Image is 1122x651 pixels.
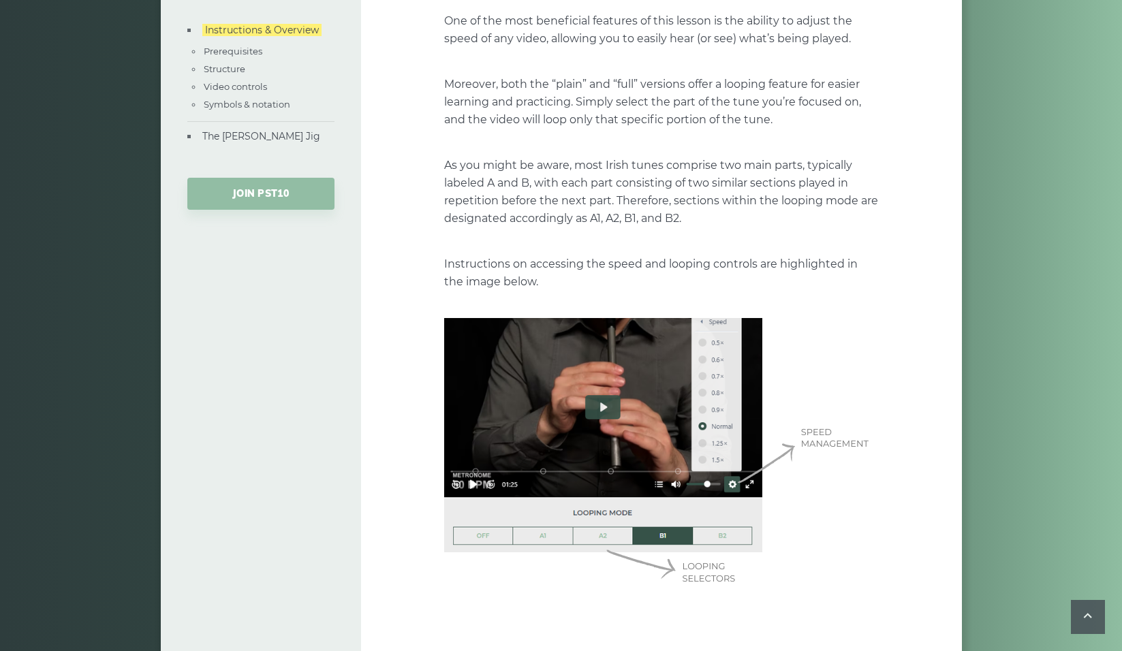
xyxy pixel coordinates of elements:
a: Prerequisites [204,46,262,57]
p: As you might be aware, most Irish tunes comprise two main parts, typically labeled A and B, with ... [444,157,879,227]
a: JOIN PST10 [187,178,334,210]
a: Instructions & Overview [202,24,322,36]
a: Video controls [204,81,267,92]
a: Structure [204,63,245,74]
a: Symbols & notation [204,99,290,110]
p: Instructions on accessing the speed and looping controls are highlighted in the image below. [444,255,879,291]
p: Moreover, both the “plain” and “full” versions offer a looping feature for easier learning and pr... [444,76,879,129]
p: One of the most beneficial features of this lesson is the ability to adjust the speed of any vide... [444,12,879,48]
a: The [PERSON_NAME] Jig [202,130,320,142]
